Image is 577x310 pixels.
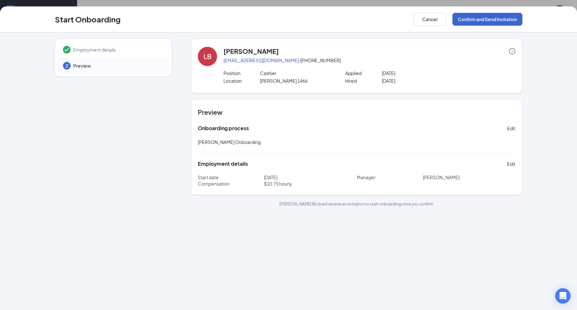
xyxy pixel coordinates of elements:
[260,78,333,84] p: [PERSON_NAME] 1466
[414,13,446,26] button: Cancel
[198,108,515,117] h4: Preview
[223,47,279,56] h4: [PERSON_NAME]
[223,78,260,84] p: Location
[507,123,515,133] button: Edit
[198,160,248,167] h5: Employment details
[507,159,515,169] button: Edit
[198,174,264,180] p: Start date
[507,125,515,131] span: Edit
[191,201,522,207] p: [PERSON_NAME] Brick will receive an invitation to start onboarding once you confirm.
[66,63,68,69] span: 2
[198,125,249,132] h5: Onboarding process
[73,46,162,53] span: Employment details
[345,78,382,84] p: Hired
[63,46,71,54] svg: Checkmark
[223,70,260,76] p: Position
[198,180,264,187] p: Compensation
[357,174,423,180] p: Manager
[509,48,515,54] span: info-circle
[223,57,299,63] a: [EMAIL_ADDRESS][DOMAIN_NAME]
[423,174,516,180] p: [PERSON_NAME]
[198,139,261,145] span: [PERSON_NAME] Onboarding
[264,174,357,180] p: [DATE]
[452,13,522,26] button: Confirm and Send Invitation
[73,63,162,69] span: Preview
[264,180,357,187] p: $ 10.75 hourly
[507,161,515,167] span: Edit
[345,70,382,76] p: Applied
[223,57,515,63] p: · [PHONE_NUMBER]
[55,14,121,25] h3: Start Onboarding
[260,70,333,76] p: Cashier
[204,52,212,61] div: LB
[555,288,571,304] div: Open Intercom Messenger
[382,78,455,84] p: [DATE]
[382,70,455,76] p: [DATE]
